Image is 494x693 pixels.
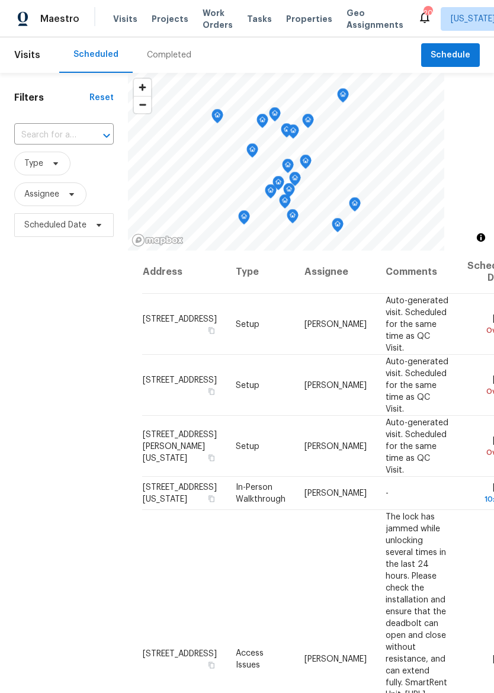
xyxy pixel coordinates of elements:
[203,7,233,31] span: Work Orders
[386,489,389,498] span: -
[474,230,488,245] button: Toggle attribution
[236,649,264,669] span: Access Issues
[265,184,277,203] div: Map marker
[206,386,217,396] button: Copy Address
[24,188,59,200] span: Assignee
[281,123,293,142] div: Map marker
[287,124,299,143] div: Map marker
[143,483,217,503] span: [STREET_ADDRESS][US_STATE]
[236,483,286,503] span: In-Person Walkthrough
[206,659,217,670] button: Copy Address
[14,126,81,145] input: Search for an address...
[131,233,184,247] a: Mapbox homepage
[14,42,40,68] span: Visits
[143,315,217,323] span: [STREET_ADDRESS]
[283,183,295,201] div: Map marker
[206,325,217,335] button: Copy Address
[376,251,458,294] th: Comments
[206,452,217,463] button: Copy Address
[386,296,448,352] span: Auto-generated visit. Scheduled for the same time as QC Visit.
[347,7,403,31] span: Geo Assignments
[287,209,299,227] div: Map marker
[89,92,114,104] div: Reset
[143,649,217,657] span: [STREET_ADDRESS]
[304,442,367,450] span: [PERSON_NAME]
[24,219,86,231] span: Scheduled Date
[386,418,448,474] span: Auto-generated visit. Scheduled for the same time as QC Visit.
[134,96,151,113] button: Zoom out
[269,107,281,126] div: Map marker
[236,442,259,450] span: Setup
[142,251,226,294] th: Address
[282,159,294,177] div: Map marker
[304,381,367,389] span: [PERSON_NAME]
[302,114,314,132] div: Map marker
[304,654,367,663] span: [PERSON_NAME]
[236,320,259,328] span: Setup
[40,13,79,25] span: Maestro
[143,376,217,384] span: [STREET_ADDRESS]
[206,493,217,504] button: Copy Address
[246,143,258,162] div: Map marker
[113,13,137,25] span: Visits
[152,13,188,25] span: Projects
[256,114,268,132] div: Map marker
[477,231,485,244] span: Toggle attribution
[14,92,89,104] h1: Filters
[295,251,376,294] th: Assignee
[73,49,118,60] div: Scheduled
[238,210,250,229] div: Map marker
[236,381,259,389] span: Setup
[272,176,284,194] div: Map marker
[134,79,151,96] button: Zoom in
[24,158,43,169] span: Type
[286,13,332,25] span: Properties
[337,88,349,107] div: Map marker
[98,127,115,144] button: Open
[289,172,301,190] div: Map marker
[211,109,223,127] div: Map marker
[421,43,480,68] button: Schedule
[143,430,217,462] span: [STREET_ADDRESS][PERSON_NAME][US_STATE]
[431,48,470,63] span: Schedule
[386,357,448,413] span: Auto-generated visit. Scheduled for the same time as QC Visit.
[304,320,367,328] span: [PERSON_NAME]
[349,197,361,216] div: Map marker
[304,489,367,498] span: [PERSON_NAME]
[332,218,344,236] div: Map marker
[300,155,312,173] div: Map marker
[226,251,295,294] th: Type
[128,73,444,251] canvas: Map
[279,194,291,213] div: Map marker
[424,7,432,19] div: 20
[147,49,191,61] div: Completed
[247,15,272,23] span: Tasks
